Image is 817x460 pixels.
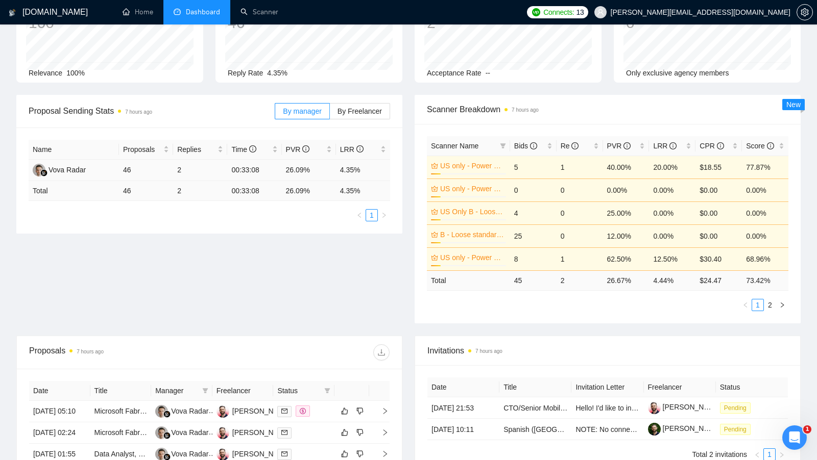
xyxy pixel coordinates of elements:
img: logo [9,5,16,21]
span: CPR [700,142,724,150]
a: 1 [764,449,775,460]
span: filter [322,383,332,398]
span: New [786,100,801,109]
a: Data Analyst, Data Engineer (PowerBI, Bigquery, Hubspot) [94,450,280,458]
img: gigradar-bm.png [163,411,171,418]
td: 20.00% [649,156,695,178]
time: 7 hours ago [125,109,152,115]
td: 0 [557,178,603,201]
td: Total [427,270,510,290]
td: 0.00% [649,178,695,201]
td: 4.35% [336,160,390,181]
td: 2 [173,160,227,181]
a: [PERSON_NAME] [648,424,722,432]
span: right [373,450,389,457]
li: 1 [752,299,764,311]
td: 0 [510,178,557,201]
span: crown [431,162,438,169]
li: 2 [764,299,776,311]
td: 8 [510,247,557,270]
span: -- [486,69,490,77]
span: user [597,9,604,16]
div: [PERSON_NAME] [232,405,291,417]
div: Vova Radar [171,427,208,438]
a: Pending [720,425,755,433]
th: Name [29,140,119,160]
div: Vova Radar [49,164,86,175]
span: 13 [576,7,584,18]
th: Proposals [119,140,173,160]
td: 46 [119,160,173,181]
th: Date [29,381,90,401]
span: Reply Rate [228,69,263,77]
div: Vova Radar [171,405,208,417]
td: 26.09 % [282,181,336,201]
span: Replies [177,144,215,155]
span: info-circle [356,145,364,152]
td: $30.40 [695,247,742,270]
td: 2 [173,181,227,201]
th: Title [90,381,152,401]
span: filter [500,143,506,149]
th: Title [499,377,571,397]
iframe: Intercom live chat [782,425,807,450]
div: Vova Radar [171,448,208,459]
span: dislike [356,428,364,437]
span: left [356,212,363,218]
td: $0.00 [695,178,742,201]
td: 12.50% [649,247,695,270]
button: like [339,426,351,439]
span: Scanner Breakdown [427,103,788,116]
button: dislike [354,426,366,439]
a: VRVova Radar [33,165,86,173]
button: left [353,209,366,221]
span: filter [498,138,508,154]
button: setting [797,4,813,20]
span: Only exclusive agency members [626,69,729,77]
span: like [341,407,348,415]
span: left [754,452,760,458]
th: Date [427,377,499,397]
td: Microsoft Fabric Expert Needed for Power BI Migration [90,422,152,444]
time: 7 hours ago [475,348,502,354]
span: info-circle [249,145,256,152]
a: US only - Power BI + Manufacturing [440,160,504,171]
span: Status [277,385,320,396]
div: [PERSON_NAME] [232,427,291,438]
td: 0 [557,224,603,247]
span: PVR [607,142,631,150]
li: Previous Page [353,209,366,221]
img: VR [155,405,168,418]
a: US only - Power BI + HealthCare [440,183,504,194]
span: Connects: [543,7,574,18]
button: right [378,209,390,221]
span: crown [431,254,438,261]
span: Re [561,142,579,150]
span: By Freelancer [338,107,382,115]
img: MY [217,405,229,418]
a: 1 [752,299,763,311]
span: Proposal Sending Stats [29,105,275,117]
td: Microsoft Fabric - Engineering the Pipeline and Schema for a Medallion Pattern-consulting & guidance [90,401,152,422]
span: LRR [340,145,364,154]
span: info-circle [767,142,774,149]
span: 4.35% [267,69,287,77]
span: right [373,429,389,436]
button: like [339,405,351,417]
td: 00:33:08 [227,160,281,181]
span: setting [797,8,812,16]
span: 1 [803,425,811,433]
th: Invitation Letter [571,377,643,397]
a: MY[PERSON_NAME] [217,406,291,415]
span: info-circle [717,142,724,149]
td: Total [29,181,119,201]
td: 1 [557,156,603,178]
td: [DATE] 02:24 [29,422,90,444]
img: c1D2mUuyi07dksqbfkEQH5Gra5RWpliDgK9IwTYt8vWXJISDDBzxtgdSJM9grCHjuH [648,423,661,436]
li: Next Page [378,209,390,221]
span: Scanner Name [431,142,478,150]
span: mail [281,451,287,457]
td: 26.09% [282,160,336,181]
img: gigradar-bm.png [163,432,171,439]
td: 12.00% [603,224,650,247]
